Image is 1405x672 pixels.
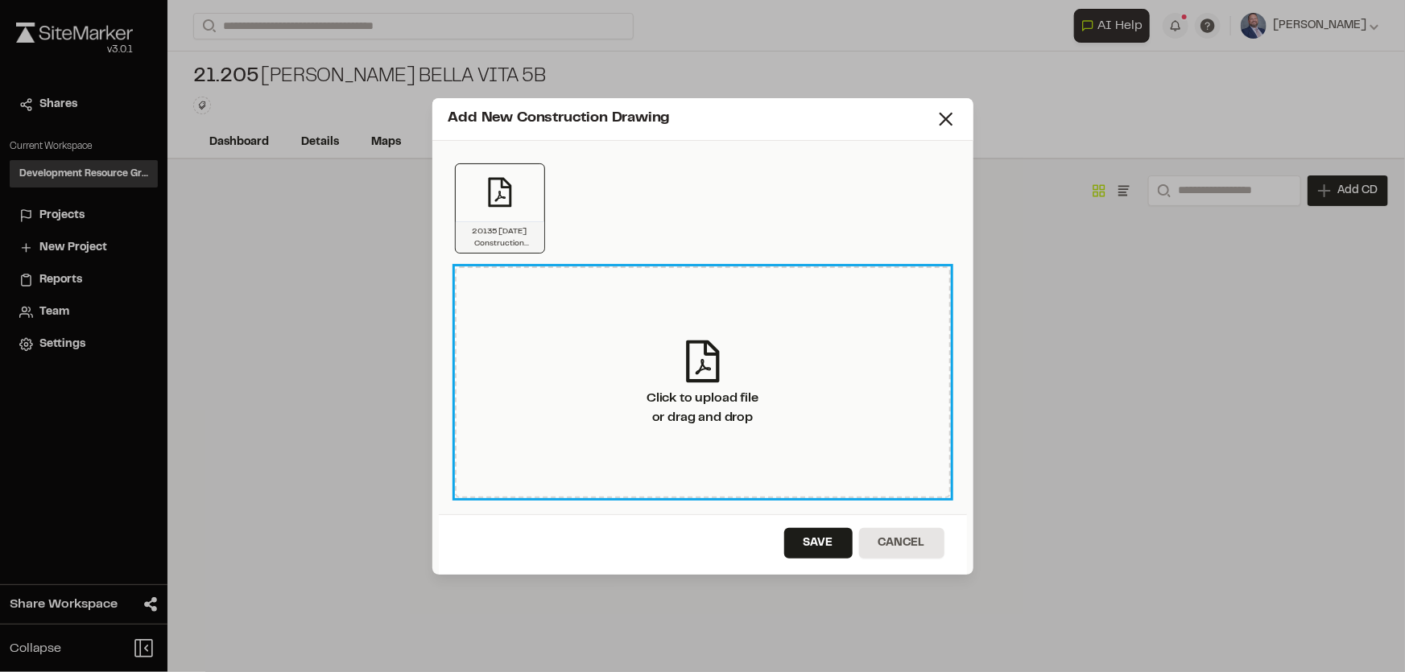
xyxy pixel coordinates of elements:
[448,108,935,130] div: Add New Construction Drawing
[859,528,944,559] button: Cancel
[462,225,538,249] p: 20135 [DATE] Construction Set.pdf
[647,389,758,427] div: Click to upload file or drag and drop
[784,528,853,559] button: Save
[455,266,951,498] div: Click to upload fileor drag and drop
